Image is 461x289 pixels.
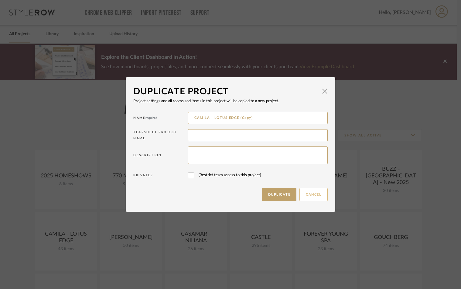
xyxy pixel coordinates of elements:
button: Close [319,85,331,97]
span: required [145,116,157,119]
span: Project settings and all rooms and items in this project will be copied to a new project. [133,99,279,103]
div: Duplicate Project [133,85,319,98]
div: Name [133,115,188,123]
div: Private? [133,172,188,180]
div: Tearsheet Project Name [133,129,188,143]
button: Duplicate [262,188,297,201]
div: Description [133,152,188,160]
button: Cancel [299,188,328,201]
span: (Restrict team access to this project) [199,172,261,178]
